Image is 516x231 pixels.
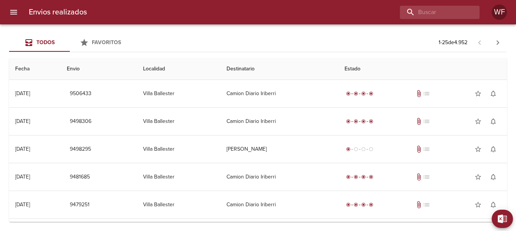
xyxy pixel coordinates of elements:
[345,90,375,97] div: Entregado
[220,191,338,218] td: Camion Diario Iriberri
[400,6,467,19] input: buscar
[492,210,513,228] button: Exportar Excel
[29,6,87,18] h6: Envios realizados
[137,80,220,107] td: Villa Ballester
[137,191,220,218] td: Villa Ballester
[423,173,430,181] span: No tiene pedido asociado
[67,198,93,212] button: 9479251
[486,142,501,157] button: Activar notificaciones
[474,145,482,153] span: star_border
[470,86,486,101] button: Agregar a favoritos
[15,90,30,97] div: [DATE]
[439,39,467,46] p: 1 - 25 de 4.952
[345,201,375,209] div: Entregado
[423,90,430,97] span: No tiene pedido asociado
[70,89,91,99] span: 9506433
[361,202,366,207] span: radio_button_checked
[486,197,501,212] button: Activar notificaciones
[354,119,358,124] span: radio_button_checked
[354,175,358,179] span: radio_button_checked
[415,173,423,181] span: Tiene documentos adjuntos
[369,147,373,151] span: radio_button_unchecked
[345,173,375,181] div: Entregado
[470,169,486,185] button: Agregar a favoritos
[137,163,220,191] td: Villa Ballester
[9,33,131,52] div: Tabs Envios
[354,202,358,207] span: radio_button_checked
[354,91,358,96] span: radio_button_checked
[5,3,23,21] button: menu
[67,142,94,156] button: 9498295
[423,118,430,125] span: No tiene pedido asociado
[345,145,375,153] div: Generado
[423,145,430,153] span: No tiene pedido asociado
[220,135,338,163] td: [PERSON_NAME]
[345,118,375,125] div: Entregado
[67,87,94,101] button: 9506433
[15,146,30,152] div: [DATE]
[474,118,482,125] span: star_border
[220,80,338,107] td: Camion Diario Iriberri
[369,91,373,96] span: radio_button_checked
[489,33,507,52] span: Pagina siguiente
[361,91,366,96] span: radio_button_checked
[415,145,423,153] span: Tiene documentos adjuntos
[220,108,338,135] td: Camion Diario Iriberri
[470,38,489,46] span: Pagina anterior
[67,170,93,184] button: 9481685
[354,147,358,151] span: radio_button_unchecked
[36,39,55,46] span: Todos
[9,58,61,80] th: Fecha
[369,202,373,207] span: radio_button_checked
[137,135,220,163] td: Villa Ballester
[470,197,486,212] button: Agregar a favoritos
[346,175,351,179] span: radio_button_checked
[470,114,486,129] button: Agregar a favoritos
[137,108,220,135] td: Villa Ballester
[474,173,482,181] span: star_border
[489,145,497,153] span: notifications_none
[15,174,30,180] div: [DATE]
[492,5,507,20] div: WF
[15,201,30,208] div: [DATE]
[486,86,501,101] button: Activar notificaciones
[486,169,501,185] button: Activar notificaciones
[70,200,90,210] span: 9479251
[489,173,497,181] span: notifications_none
[474,201,482,209] span: star_border
[220,163,338,191] td: Camion Diario Iriberri
[361,147,366,151] span: radio_button_unchecked
[346,119,351,124] span: radio_button_checked
[361,119,366,124] span: radio_button_checked
[137,58,220,80] th: Localidad
[489,90,497,97] span: notifications_none
[346,91,351,96] span: radio_button_checked
[415,201,423,209] span: Tiene documentos adjuntos
[346,202,351,207] span: radio_button_checked
[346,147,351,151] span: radio_button_checked
[474,90,482,97] span: star_border
[220,58,338,80] th: Destinatario
[423,201,430,209] span: No tiene pedido asociado
[15,118,30,124] div: [DATE]
[70,117,91,126] span: 9498306
[338,58,507,80] th: Estado
[489,118,497,125] span: notifications_none
[470,142,486,157] button: Agregar a favoritos
[361,175,366,179] span: radio_button_checked
[61,58,137,80] th: Envio
[67,115,94,129] button: 9498306
[415,118,423,125] span: Tiene documentos adjuntos
[415,90,423,97] span: Tiene documentos adjuntos
[369,119,373,124] span: radio_button_checked
[492,5,507,20] div: Abrir información de usuario
[92,39,121,46] span: Favoritos
[369,175,373,179] span: radio_button_checked
[70,145,91,154] span: 9498295
[486,114,501,129] button: Activar notificaciones
[70,172,90,182] span: 9481685
[489,201,497,209] span: notifications_none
